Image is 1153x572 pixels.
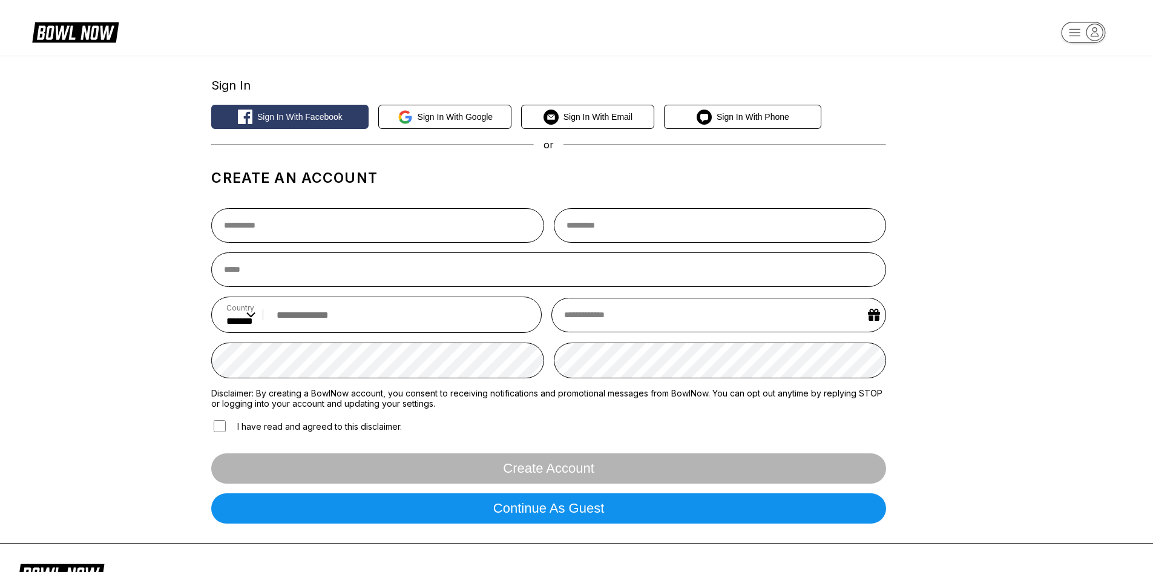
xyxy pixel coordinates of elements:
[664,105,821,129] button: Sign in with Phone
[211,105,369,129] button: Sign in with Facebook
[211,169,885,186] h1: Create an account
[211,139,885,151] div: or
[211,418,402,434] label: I have read and agreed to this disclaimer.
[257,112,343,122] span: Sign in with Facebook
[563,112,632,122] span: Sign in with Email
[226,303,255,312] label: Country
[717,112,789,122] span: Sign in with Phone
[214,420,226,432] input: I have read and agreed to this disclaimer.
[211,78,885,93] div: Sign In
[211,493,885,524] button: Continue as guest
[211,388,885,409] label: Disclaimer: By creating a BowlNow account, you consent to receiving notifications and promotional...
[378,105,511,129] button: Sign in with Google
[521,105,654,129] button: Sign in with Email
[418,112,493,122] span: Sign in with Google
